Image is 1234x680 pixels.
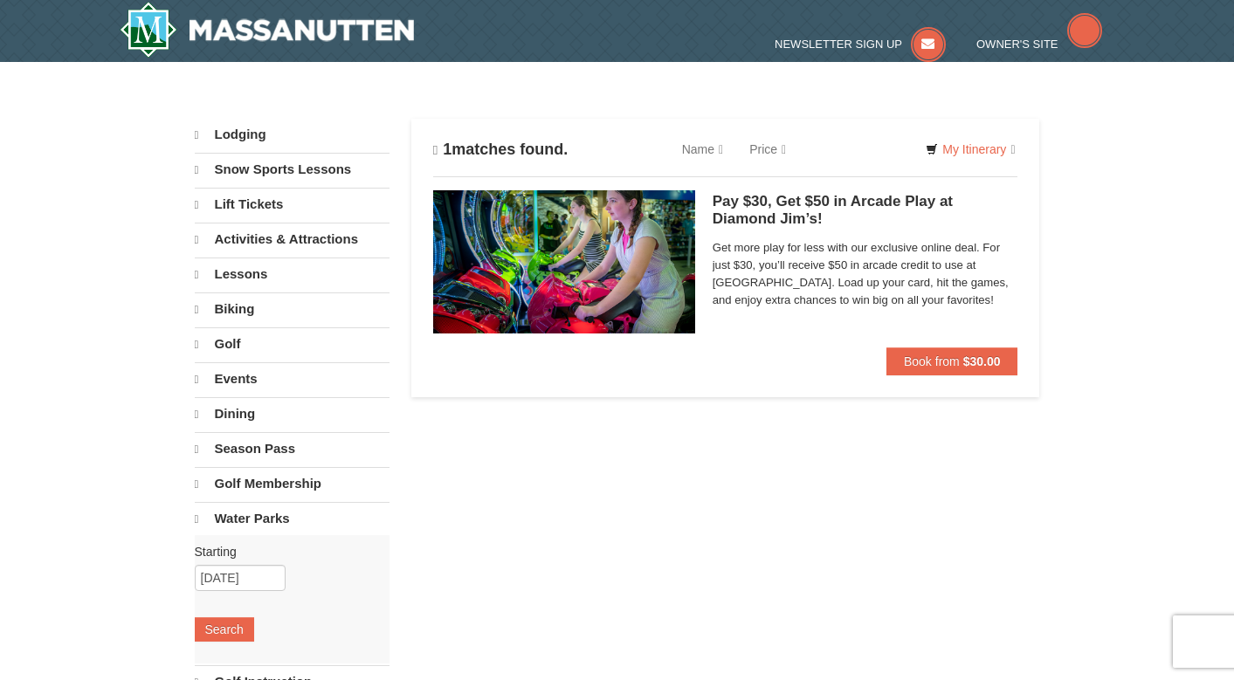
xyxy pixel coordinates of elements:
[195,432,390,465] a: Season Pass
[195,119,390,151] a: Lodging
[195,362,390,395] a: Events
[904,354,960,368] span: Book from
[775,38,946,51] a: Newsletter Sign Up
[713,193,1018,228] h5: Pay $30, Get $50 in Arcade Play at Diamond Jim’s!
[195,543,376,560] label: Starting
[195,258,390,291] a: Lessons
[886,347,1018,375] button: Book from $30.00
[120,2,415,58] a: Massanutten Resort
[914,136,1026,162] a: My Itinerary
[775,38,902,51] span: Newsletter Sign Up
[669,132,736,167] a: Name
[195,327,390,361] a: Golf
[963,354,1001,368] strong: $30.00
[736,132,799,167] a: Price
[433,190,695,333] img: 6619917-1621-4efc4b47.jpg
[195,292,390,326] a: Biking
[195,188,390,221] a: Lift Tickets
[120,2,415,58] img: Massanutten Resort Logo
[713,239,1018,309] span: Get more play for less with our exclusive online deal. For just $30, you’ll receive $50 in arcade...
[195,617,254,642] button: Search
[195,397,390,430] a: Dining
[195,153,390,186] a: Snow Sports Lessons
[195,502,390,535] a: Water Parks
[195,223,390,256] a: Activities & Attractions
[976,38,1058,51] span: Owner's Site
[195,467,390,500] a: Golf Membership
[976,38,1102,51] a: Owner's Site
